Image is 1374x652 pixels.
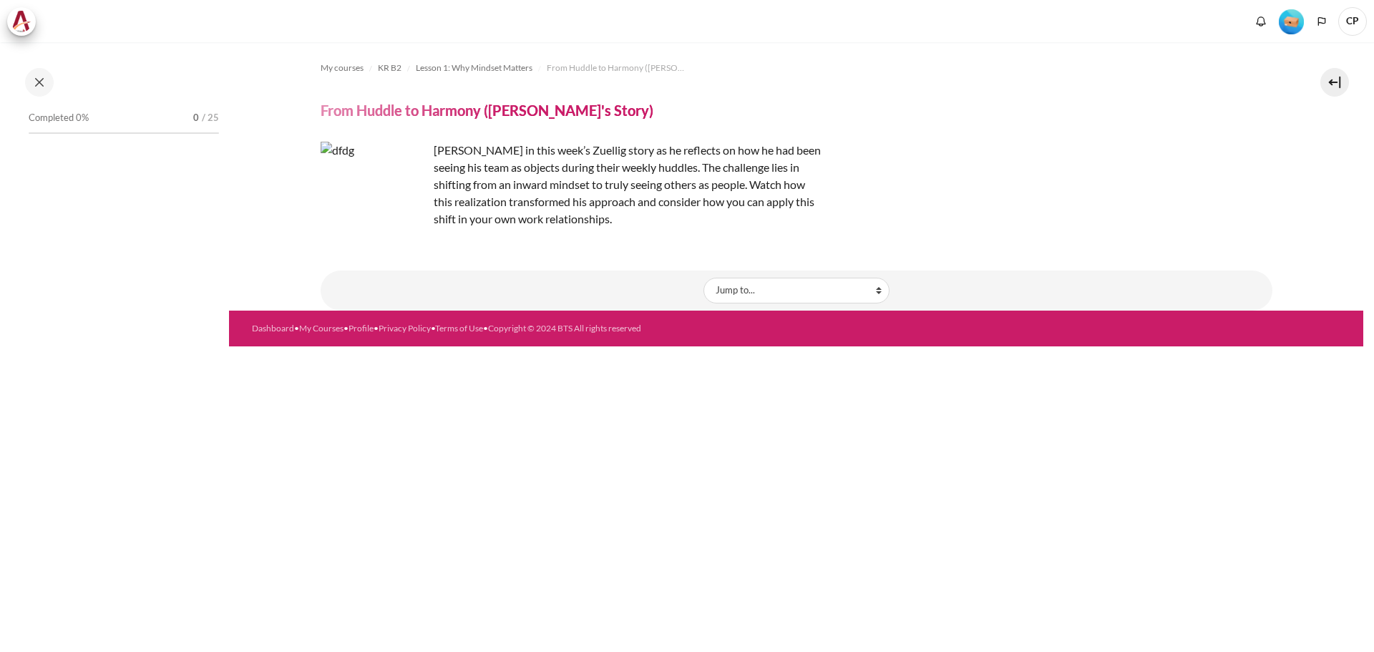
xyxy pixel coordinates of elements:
[252,322,858,335] div: • • • • •
[1250,11,1272,32] div: Show notification window with no new notifications
[547,59,690,77] a: From Huddle to Harmony ([PERSON_NAME]'s Story)
[349,323,374,334] a: Profile
[252,323,294,334] a: Dashboard
[378,59,401,77] a: KR B2
[488,323,641,334] a: Copyright © 2024 BTS All rights reserved
[321,62,364,74] span: My courses
[7,7,43,36] a: Architeck Architeck
[193,111,199,125] span: 0
[416,62,532,74] span: Lesson 1: Why Mindset Matters
[416,59,532,77] a: Lesson 1: Why Mindset Matters
[321,57,1272,79] nav: Navigation bar
[321,59,364,77] a: My courses
[435,323,483,334] a: Terms of Use
[547,62,690,74] span: From Huddle to Harmony ([PERSON_NAME]'s Story)
[321,142,428,249] img: dfdg
[379,323,431,334] a: Privacy Policy
[1279,8,1304,34] div: Level #1
[1338,7,1367,36] a: User menu
[1279,9,1304,34] img: Level #1
[321,101,653,120] h4: From Huddle to Harmony ([PERSON_NAME]'s Story)
[202,111,219,125] span: / 25
[1338,7,1367,36] span: CP
[1273,8,1310,34] a: Level #1
[321,142,822,228] p: [PERSON_NAME] in this week’s Zuellig story as he reflects on how he had been seeing his team as o...
[29,111,89,125] span: Completed 0%
[229,42,1363,311] section: Content
[378,62,401,74] span: KR B2
[1311,11,1332,32] button: Languages
[11,11,31,32] img: Architeck
[299,323,343,334] a: My Courses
